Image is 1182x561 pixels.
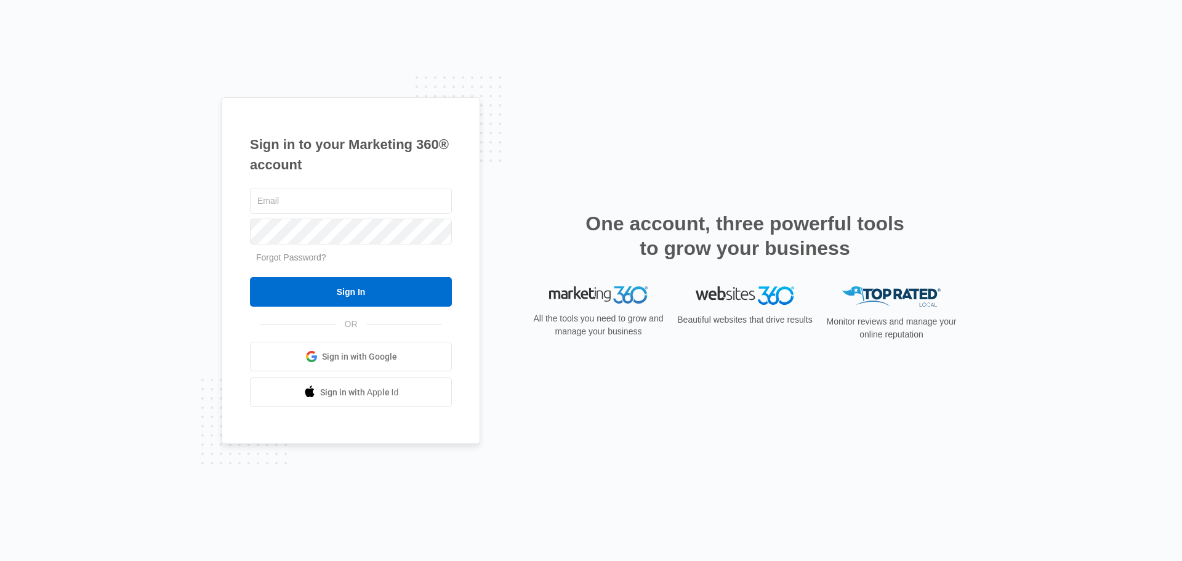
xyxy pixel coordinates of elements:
[549,286,648,304] img: Marketing 360
[250,188,452,214] input: Email
[322,350,397,363] span: Sign in with Google
[822,315,960,341] p: Monitor reviews and manage your online reputation
[256,252,326,262] a: Forgot Password?
[842,286,941,307] img: Top Rated Local
[696,286,794,304] img: Websites 360
[250,342,452,371] a: Sign in with Google
[336,318,366,331] span: OR
[676,313,814,326] p: Beautiful websites that drive results
[250,377,452,407] a: Sign in with Apple Id
[250,134,452,175] h1: Sign in to your Marketing 360® account
[320,386,399,399] span: Sign in with Apple Id
[582,211,908,260] h2: One account, three powerful tools to grow your business
[529,312,667,338] p: All the tools you need to grow and manage your business
[250,277,452,307] input: Sign In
